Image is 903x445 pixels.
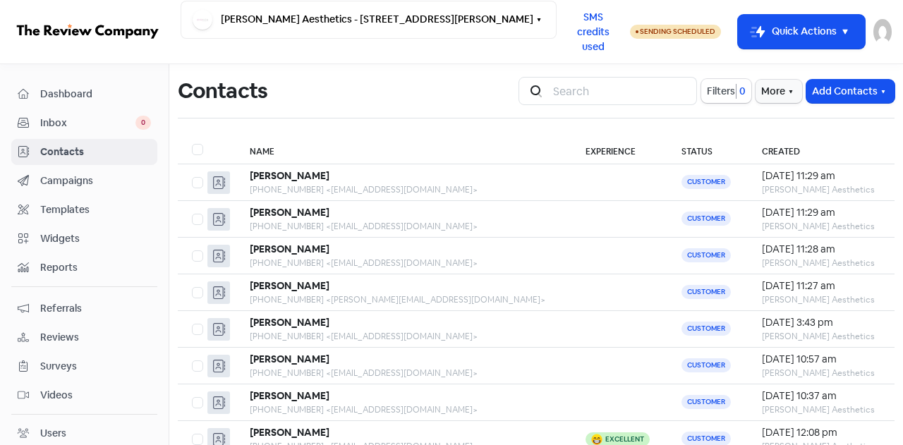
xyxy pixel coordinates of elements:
[681,285,731,299] span: Customer
[737,84,746,99] span: 0
[681,212,731,226] span: Customer
[762,183,880,196] div: [PERSON_NAME] Aesthetics
[40,145,151,159] span: Contacts
[569,10,618,54] span: SMS credits used
[640,27,715,36] span: Sending Scheduled
[762,389,880,403] div: [DATE] 10:37 am
[250,206,329,219] b: [PERSON_NAME]
[707,84,735,99] span: Filters
[40,173,151,188] span: Campaigns
[250,353,329,365] b: [PERSON_NAME]
[762,330,880,343] div: [PERSON_NAME] Aesthetics
[250,257,558,269] div: [PHONE_NUMBER] <[EMAIL_ADDRESS][DOMAIN_NAME]>
[545,77,697,105] input: Search
[701,79,751,103] button: Filters0
[250,243,329,255] b: [PERSON_NAME]
[11,382,157,408] a: Videos
[250,279,329,292] b: [PERSON_NAME]
[40,87,151,102] span: Dashboard
[11,110,157,136] a: Inbox 0
[178,68,267,114] h1: Contacts
[250,220,558,233] div: [PHONE_NUMBER] <[EMAIL_ADDRESS][DOMAIN_NAME]>
[571,135,667,164] th: Experience
[11,353,157,379] a: Surveys
[681,175,731,189] span: Customer
[250,403,558,416] div: [PHONE_NUMBER] <[EMAIL_ADDRESS][DOMAIN_NAME]>
[762,293,880,306] div: [PERSON_NAME] Aesthetics
[135,116,151,130] span: 0
[11,81,157,107] a: Dashboard
[748,135,895,164] th: Created
[11,168,157,194] a: Campaigns
[40,231,151,246] span: Widgets
[557,23,630,38] a: SMS credits used
[681,395,731,409] span: Customer
[11,324,157,350] a: Reviews
[806,80,895,103] button: Add Contacts
[762,205,880,220] div: [DATE] 11:29 am
[756,80,802,103] button: More
[738,15,865,49] button: Quick Actions
[762,279,880,293] div: [DATE] 11:27 am
[40,301,151,316] span: Referrals
[11,295,157,322] a: Referrals
[681,248,731,262] span: Customer
[236,135,572,164] th: Name
[11,139,157,165] a: Contacts
[11,255,157,281] a: Reports
[762,425,880,440] div: [DATE] 12:08 pm
[762,352,880,367] div: [DATE] 10:57 am
[181,1,557,39] button: [PERSON_NAME] Aesthetics - [STREET_ADDRESS][PERSON_NAME]
[605,436,644,443] div: Excellent
[762,169,880,183] div: [DATE] 11:29 am
[762,367,880,379] div: [PERSON_NAME] Aesthetics
[681,322,731,336] span: Customer
[250,367,558,379] div: [PHONE_NUMBER] <[EMAIL_ADDRESS][DOMAIN_NAME]>
[40,116,135,130] span: Inbox
[762,220,880,233] div: [PERSON_NAME] Aesthetics
[40,426,66,441] div: Users
[630,23,721,40] a: Sending Scheduled
[250,330,558,343] div: [PHONE_NUMBER] <[EMAIL_ADDRESS][DOMAIN_NAME]>
[11,197,157,223] a: Templates
[762,242,880,257] div: [DATE] 11:28 am
[40,202,151,217] span: Templates
[250,183,558,196] div: [PHONE_NUMBER] <[EMAIL_ADDRESS][DOMAIN_NAME]>
[40,388,151,403] span: Videos
[250,293,558,306] div: [PHONE_NUMBER] <[PERSON_NAME][EMAIL_ADDRESS][DOMAIN_NAME]>
[762,403,880,416] div: [PERSON_NAME] Aesthetics
[250,389,329,402] b: [PERSON_NAME]
[762,315,880,330] div: [DATE] 3:43 pm
[40,260,151,275] span: Reports
[40,330,151,345] span: Reviews
[11,226,157,252] a: Widgets
[250,426,329,439] b: [PERSON_NAME]
[250,316,329,329] b: [PERSON_NAME]
[873,19,892,44] img: User
[762,257,880,269] div: [PERSON_NAME] Aesthetics
[681,358,731,372] span: Customer
[250,169,329,182] b: [PERSON_NAME]
[40,359,151,374] span: Surveys
[667,135,748,164] th: Status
